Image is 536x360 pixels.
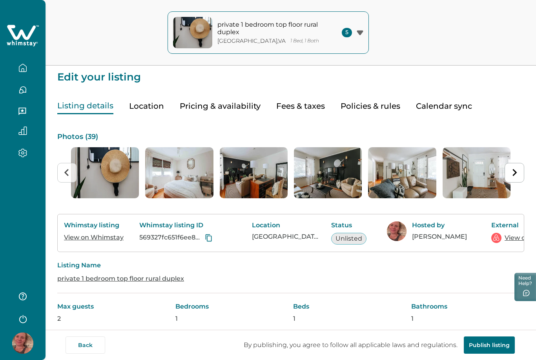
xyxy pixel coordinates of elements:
p: 569327fc651f6ee8878883968a61b4e6 [139,234,203,241]
button: Unlisted [331,233,366,245]
button: Listing details [57,98,113,114]
p: Bedrooms [175,303,289,311]
img: list-photos [294,147,362,198]
a: private 1 bedroom top floor rural duplex [57,275,184,282]
button: Location [129,98,164,114]
li: 1 of 39 [71,147,139,198]
img: Whimstay Host [12,333,33,354]
button: Policies & rules [341,98,400,114]
p: private 1 bedroom top floor rural duplex [217,21,323,36]
p: 1 [293,315,407,323]
p: 1 Bed, 1 Bath [290,38,319,44]
p: Edit your listing [57,64,524,82]
img: list-photos [368,147,436,198]
img: list-photos [220,147,288,198]
button: property-coverprivate 1 bedroom top floor rural duplex[GEOGRAPHIC_DATA],VA1 Bed, 1 Bath5 [168,11,369,54]
img: Whimstay Host [387,221,407,241]
p: Location [252,221,319,229]
p: 1 [175,315,289,323]
button: Next slide [505,163,524,183]
button: Fees & taxes [276,98,325,114]
p: [GEOGRAPHIC_DATA] , VA [217,38,286,44]
p: Whimstay listing ID [139,221,239,229]
li: 3 of 39 [220,147,288,198]
p: Whimstay listing [64,221,127,229]
p: Beds [293,303,407,311]
p: [PERSON_NAME] [412,233,479,241]
span: 5 [342,28,352,37]
p: Max guests [57,303,171,311]
p: By publishing, you agree to follow all applicable laws and regulations. [237,341,464,349]
button: Calendar sync [416,98,472,114]
img: property-cover [173,17,212,48]
p: Photos ( 39 ) [57,133,524,141]
li: 5 of 39 [368,147,436,198]
a: View on Whimstay [64,234,124,241]
p: Status [331,221,374,229]
p: 2 [57,315,171,323]
p: Bathrooms [411,303,525,311]
li: 2 of 39 [145,147,213,198]
button: Publish listing [464,336,515,354]
p: 1 [411,315,525,323]
li: 6 of 39 [443,147,510,198]
img: list-photos [71,147,139,198]
img: list-photos [145,147,213,198]
li: 4 of 39 [294,147,362,198]
p: [GEOGRAPHIC_DATA], [GEOGRAPHIC_DATA], [GEOGRAPHIC_DATA] [252,233,319,241]
p: Hosted by [412,221,479,229]
button: Previous slide [57,163,77,183]
button: Pricing & availability [180,98,261,114]
img: list-photos [443,147,510,198]
p: Listing Name [57,261,524,269]
button: Back [66,336,105,354]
